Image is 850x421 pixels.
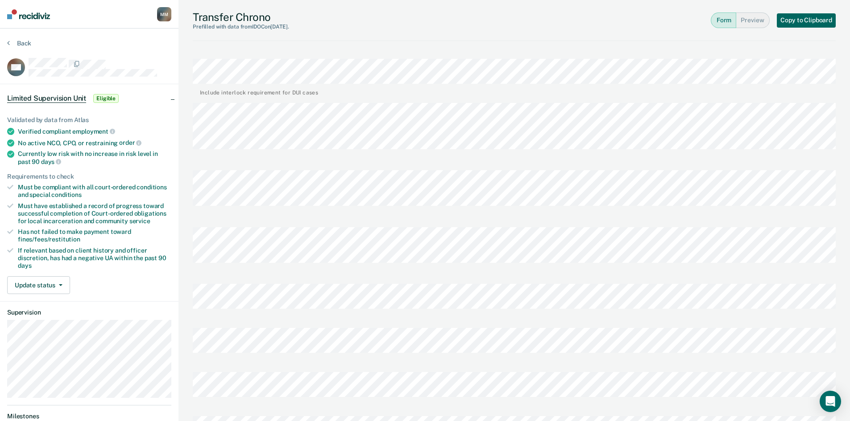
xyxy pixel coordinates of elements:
[193,24,289,30] div: Prefilled with data from IDOC on [DATE] .
[93,94,119,103] span: Eligible
[7,309,171,316] dt: Supervision
[18,150,171,165] div: Currently low risk with no increase in risk level in past 90
[777,13,836,28] button: Copy to Clipboard
[18,236,80,243] span: fines/fees/restitution
[200,87,318,96] div: Include interlock requirement for DUI cases
[7,116,171,124] div: Validated by data from Atlas
[7,173,171,180] div: Requirements to check
[18,247,171,269] div: If relevant based on client history and officer discretion, has had a negative UA within the past 90
[18,127,171,135] div: Verified compliant
[129,217,150,225] span: service
[820,391,841,412] div: Open Intercom Messenger
[41,158,61,165] span: days
[18,184,171,199] div: Must be compliant with all court-ordered conditions and special conditions
[157,7,171,21] button: MM
[7,94,86,103] span: Limited Supervision Unit
[7,413,171,420] dt: Milestones
[18,228,171,243] div: Has not failed to make payment toward
[119,139,141,146] span: order
[7,276,70,294] button: Update status
[157,7,171,21] div: M M
[7,39,31,47] button: Back
[18,262,31,269] span: days
[736,12,770,28] button: Preview
[72,128,115,135] span: employment
[193,11,289,30] div: Transfer Chrono
[711,12,736,28] button: Form
[18,202,171,225] div: Must have established a record of progress toward successful completion of Court-ordered obligati...
[18,139,171,147] div: No active NCO, CPO, or restraining
[7,9,50,19] img: Recidiviz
